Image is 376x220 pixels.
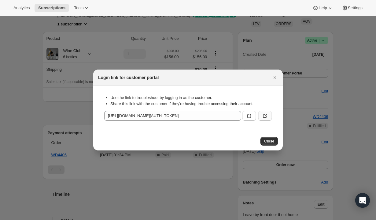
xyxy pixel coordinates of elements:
span: Subscriptions [38,6,65,10]
button: Analytics [10,4,33,12]
span: Help [319,6,327,10]
div: Open Intercom Messenger [355,193,370,208]
span: Close [264,139,274,144]
button: Close [271,73,279,82]
li: Use the link to troubleshoot by logging in as the customer. [110,95,272,101]
span: Analytics [13,6,30,10]
span: Settings [348,6,363,10]
span: Tools [74,6,83,10]
button: Tools [70,4,93,12]
button: Help [309,4,337,12]
li: Share this link with the customer if they’re having trouble accessing their account. [110,101,272,107]
button: Subscriptions [35,4,69,12]
button: Close [260,137,278,146]
button: Settings [338,4,366,12]
h2: Login link for customer portal [98,74,159,81]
